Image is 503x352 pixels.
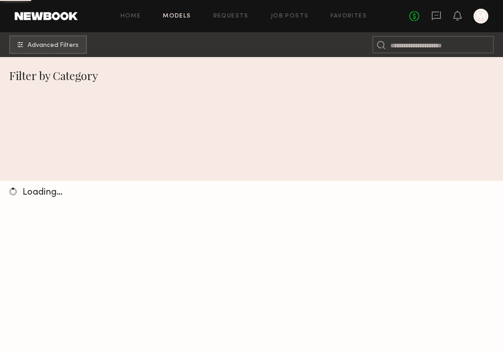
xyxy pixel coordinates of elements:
span: Loading… [23,188,63,197]
span: Advanced Filters [28,42,79,49]
a: Home [120,13,141,19]
button: Advanced Filters [9,35,87,54]
a: Job Posts [271,13,309,19]
div: Filter by Category [9,68,503,83]
a: Models [163,13,191,19]
a: Requests [213,13,249,19]
a: Favorites [331,13,367,19]
a: M [474,9,488,23]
